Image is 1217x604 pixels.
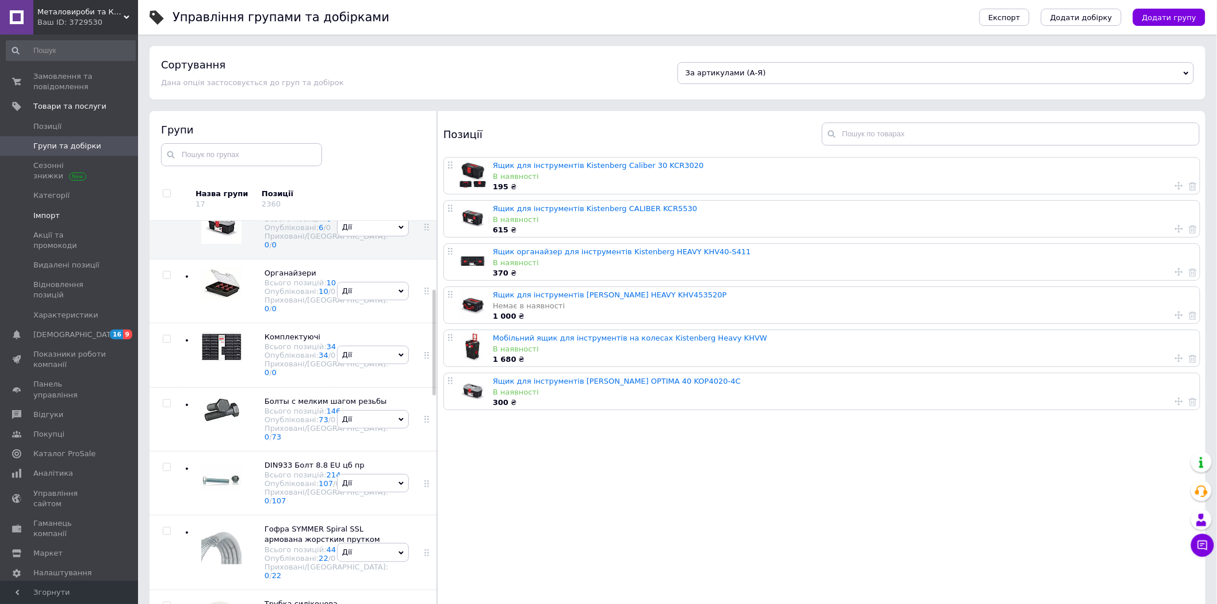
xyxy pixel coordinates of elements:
a: 34 [319,351,328,360]
div: Опубліковані: [265,287,388,296]
div: Всього позицій: [265,545,388,554]
a: 0 [272,304,277,313]
img: Ящики для інструментів [201,204,242,244]
div: В наявності [493,344,1194,354]
button: Експорт [979,9,1030,26]
span: Каталог ProSale [33,449,95,459]
span: Покупці [33,429,64,439]
a: Ящик органайзер для інструментів Kistenberg HEAVY KHV40-S411 [493,247,751,256]
a: 107 [272,496,286,505]
div: Всього позицій: [265,342,388,351]
a: 22 [319,554,328,563]
div: 2360 [262,200,281,208]
div: Ваш ID: 3729530 [37,17,138,28]
span: Дана опція застосовується до груп та добірок [161,78,344,87]
a: 0 [265,433,269,441]
span: Імпорт [33,211,60,221]
div: Немає в наявності [493,301,1194,311]
div: В наявності [493,215,1194,225]
div: 17 [196,200,205,208]
a: 0 [265,571,269,580]
a: 34 [327,342,336,351]
a: 44 [327,545,336,554]
b: 1 000 [493,312,516,320]
button: Додати добірку [1041,9,1122,26]
span: Гофра SYMMER Spiral SSL армована жорстким прутком [265,525,380,544]
input: Пошук по товарах [822,123,1200,146]
button: Додати групу [1133,9,1205,26]
a: 22 [272,571,282,580]
span: 16 [110,330,123,339]
span: / [269,304,277,313]
a: Ящик для інструментів [PERSON_NAME] HEAVY KHV453520P [493,290,727,299]
span: Групи та добірки [33,141,101,151]
div: Всього позицій: [265,471,388,479]
div: Групи [161,123,426,137]
div: Приховані/[GEOGRAPHIC_DATA]: [265,296,388,313]
span: Додати групу [1142,13,1196,22]
div: Опубліковані: [265,554,388,563]
span: Маркет [33,548,63,559]
a: 107 [319,479,333,488]
div: Позиції [443,123,822,146]
a: 0 [272,240,277,249]
span: Управління сайтом [33,488,106,509]
div: В наявності [493,171,1194,182]
span: Органайзери [265,269,316,277]
b: 300 [493,398,508,407]
a: 0 [272,368,277,377]
span: [DEMOGRAPHIC_DATA] [33,330,118,340]
span: Болты с мелким шагом резьбы [265,397,386,406]
a: 6 [319,223,323,232]
div: ₴ [493,354,1194,365]
span: За артикулами (А-Я) [686,68,766,77]
span: DIN933 Болт 8.8 EU цб пр [265,461,365,469]
span: 9 [123,330,132,339]
div: Всього позицій: [265,407,388,415]
div: Опубліковані: [265,223,388,232]
a: 214 [327,471,341,479]
input: Пошук [6,40,136,61]
a: 146 [327,407,341,415]
span: Категорії [33,190,70,201]
span: Дії [342,548,352,556]
span: / [269,433,281,441]
b: 370 [493,269,508,277]
div: 0 [326,223,331,232]
div: 0 [331,554,335,563]
div: Приховані/[GEOGRAPHIC_DATA]: [265,488,388,505]
img: Гофра SYMMER Spiral SSL армована жорстким прутком [201,524,242,564]
a: Видалити товар [1189,396,1197,407]
span: / [328,554,336,563]
span: Експорт [989,13,1021,22]
a: Видалити товар [1189,224,1197,234]
span: / [269,496,286,505]
div: ₴ [493,268,1194,278]
span: Гаманець компанії [33,518,106,539]
a: 73 [319,415,328,424]
div: 0 [331,415,335,424]
span: Видалені позиції [33,260,99,270]
span: / [333,479,340,488]
div: Назва групи [196,189,253,199]
a: Видалити товар [1189,267,1197,277]
a: 73 [272,433,282,441]
div: ₴ [493,311,1194,322]
b: 615 [493,225,508,234]
a: 0 [265,304,269,313]
div: ₴ [493,225,1194,235]
span: Аналітика [33,468,73,479]
div: В наявності [493,258,1194,268]
span: Товари та послуги [33,101,106,112]
span: / [328,287,336,296]
div: ₴ [493,397,1194,408]
h1: Управління групами та добірками [173,10,389,24]
img: Органайзери [201,268,242,301]
div: Приховані/[GEOGRAPHIC_DATA]: [265,424,388,441]
span: Панель управління [33,379,106,400]
b: 1 680 [493,355,516,364]
h4: Сортування [161,59,225,71]
span: / [328,351,336,360]
span: Акції та промокоди [33,230,106,251]
a: Видалити товар [1189,353,1197,364]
